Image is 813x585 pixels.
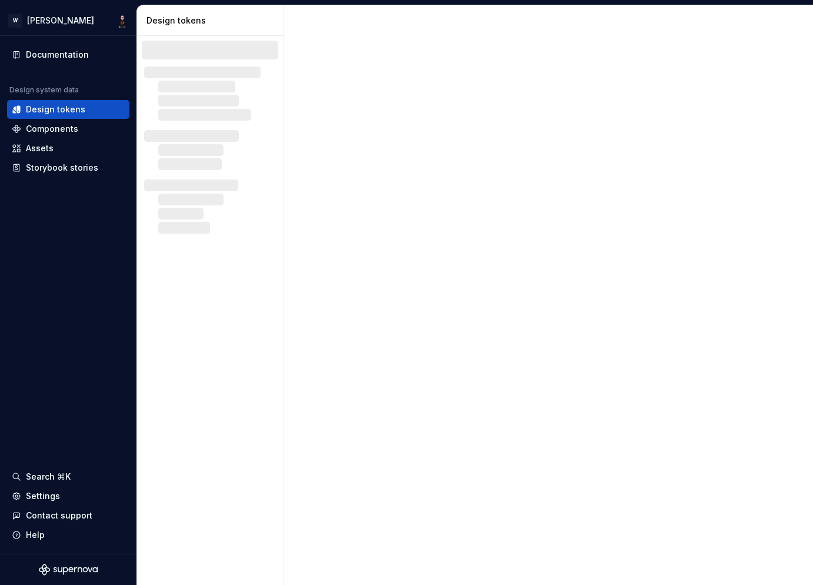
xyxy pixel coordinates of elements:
button: Search ⌘K [7,467,129,486]
img: Adam [115,14,129,28]
a: Settings [7,487,129,506]
div: Assets [26,142,54,154]
div: Contact support [26,510,92,521]
div: Components [26,123,78,135]
div: Documentation [26,49,89,61]
div: W [8,14,22,28]
div: Search ⌘K [26,471,71,483]
a: Storybook stories [7,158,129,177]
a: Documentation [7,45,129,64]
div: Design tokens [26,104,85,115]
a: Design tokens [7,100,129,119]
button: Help [7,526,129,544]
button: W[PERSON_NAME]Adam [2,8,134,33]
a: Assets [7,139,129,158]
div: Help [26,529,45,541]
button: Contact support [7,506,129,525]
a: Components [7,119,129,138]
div: Storybook stories [26,162,98,174]
div: Design tokens [146,15,279,26]
svg: Supernova Logo [39,564,98,576]
div: Settings [26,490,60,502]
div: [PERSON_NAME] [27,15,94,26]
div: Design system data [9,85,79,95]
